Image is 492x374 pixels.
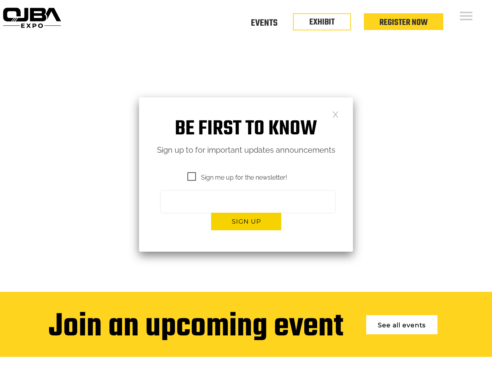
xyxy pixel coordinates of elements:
[49,309,343,345] div: Join an upcoming event
[139,117,353,141] h1: Be first to know
[187,173,287,182] span: Sign me up for the newsletter!
[211,213,281,230] button: Sign up
[379,16,428,29] a: Register Now
[309,16,335,29] a: EXHIBIT
[139,143,353,157] p: Sign up to for important updates announcements
[332,111,339,117] a: Close
[366,315,437,334] a: See all events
